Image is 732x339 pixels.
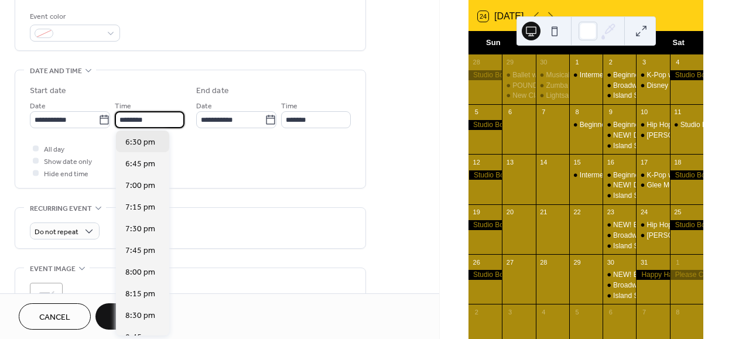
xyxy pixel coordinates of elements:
div: 17 [639,157,648,166]
div: Island Stretch with Laura [603,241,636,251]
div: End date [196,85,229,97]
div: 16 [606,157,615,166]
div: 14 [539,157,548,166]
div: NEW! Beginner Broadway Jazz with Lex [603,220,636,230]
div: 24 [639,208,648,217]
div: 2 [606,58,615,67]
div: Studio Booked [670,70,703,80]
div: 10 [639,108,648,117]
div: Zumba with Miguel [536,81,569,91]
div: Studio Booked [670,170,703,180]
div: 4 [539,307,548,316]
div: Island Stretch with [PERSON_NAME] [613,141,730,151]
div: 13 [505,157,514,166]
span: Do not repeat [35,225,78,239]
div: NEW! Beginner Contemporary with Alyssa [603,270,636,280]
div: Beginner Broadway Tap with [PERSON_NAME] [580,120,728,130]
span: Date and time [30,65,82,77]
div: Studio Booked [468,220,502,230]
div: Studio Booked [468,270,502,280]
div: 22 [573,208,582,217]
div: Lightsaber Technique with [PERSON_NAME] [546,91,687,101]
div: New Class! Lyrical Broadway Ballads with Jeanette [502,91,535,101]
span: Time [281,100,297,112]
div: 28 [472,58,481,67]
div: Hip Hop with Quintin [636,220,669,230]
div: Island Stretch with [PERSON_NAME] [613,191,730,201]
div: 7 [639,307,648,316]
div: Event color [30,11,118,23]
div: Studio K Night Out at the Cheesecake Factory! [670,120,703,130]
div: Island Stretch with Laura [603,291,636,301]
div: Beginner Broadway Tap with Martina [569,120,603,130]
div: POUND with Aileen [502,81,535,91]
div: Intermediate Pop Tap with Amanda [569,170,603,180]
div: 30 [606,258,615,266]
div: NEW! Dance Technique with Julianna [603,131,636,141]
div: 18 [673,157,682,166]
div: NEW! Dance Technique with Julianna [603,180,636,190]
div: Glee Musical Theater Workshop with Lex Dixon! [636,180,669,190]
span: Recurring event [30,203,92,215]
span: 6:45 pm [125,157,155,170]
span: All day [44,143,64,156]
div: Studio Booked [468,70,502,80]
div: 3 [505,307,514,316]
span: Time [115,100,131,112]
div: ; [30,283,63,316]
div: Beginner Jazz with [PERSON_NAME] [613,70,732,80]
div: Lightsaber Technique with Mandy [536,91,569,101]
div: Beginner Disney Lyrical with Julianna [603,120,636,130]
div: 27 [505,258,514,266]
div: 29 [573,258,582,266]
span: Cancel [39,311,70,324]
div: Island Stretch with Laura [603,91,636,101]
div: Studio Booked [468,170,502,180]
div: Sun [478,31,509,54]
span: 7:30 pm [125,222,155,235]
span: 7:00 pm [125,179,155,191]
div: Beginner Musical Theater with Alyssa [603,170,636,180]
div: 30 [539,58,548,67]
div: Island Stretch with [PERSON_NAME] [613,91,730,101]
div: Zumba with [PERSON_NAME] [546,81,642,91]
div: 6 [505,108,514,117]
div: Please Check Back for Full October Schedule! [670,270,703,280]
div: New Class! Lyrical Broadway Ballads with [PERSON_NAME] [512,91,702,101]
span: Date [30,100,46,112]
div: Studio Booked [468,120,502,130]
div: 26 [472,258,481,266]
span: 8:00 pm [125,266,155,278]
div: 3 [639,58,648,67]
span: Event image [30,263,76,275]
div: Musical Theater with [PERSON_NAME] [546,70,671,80]
div: Island Stretch with [PERSON_NAME] [613,241,730,251]
div: Beginner Jazz with Julianna [603,70,636,80]
div: Happy Halloween! [636,270,669,280]
div: 28 [539,258,548,266]
button: Save [95,303,156,330]
div: Disney Zombies Hip Hop Workshop with Quintin Johnson! [636,81,669,91]
div: 15 [573,157,582,166]
div: Ballet with [PERSON_NAME] [512,70,604,80]
div: Island Stretch with [PERSON_NAME] [613,291,730,301]
div: Broadway Burn with Liz [603,231,636,241]
div: Broadway Burn with Liz [603,280,636,290]
div: 6 [606,307,615,316]
div: 5 [573,307,582,316]
span: Hide end time [44,168,88,180]
div: Sat [663,31,694,54]
span: 7:15 pm [125,201,155,213]
span: Show date only [44,156,92,168]
span: Date [196,100,212,112]
span: 7:45 pm [125,244,155,256]
div: Ballet with Jeanette [502,70,535,80]
div: 20 [505,208,514,217]
div: 1 [673,258,682,266]
button: Cancel [19,303,91,330]
div: Hip Hop with Quintin [636,120,669,130]
div: Musical Theater with Julianna [536,70,569,80]
span: 8:30 pm [125,309,155,321]
div: 29 [505,58,514,67]
div: 5 [472,108,481,117]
